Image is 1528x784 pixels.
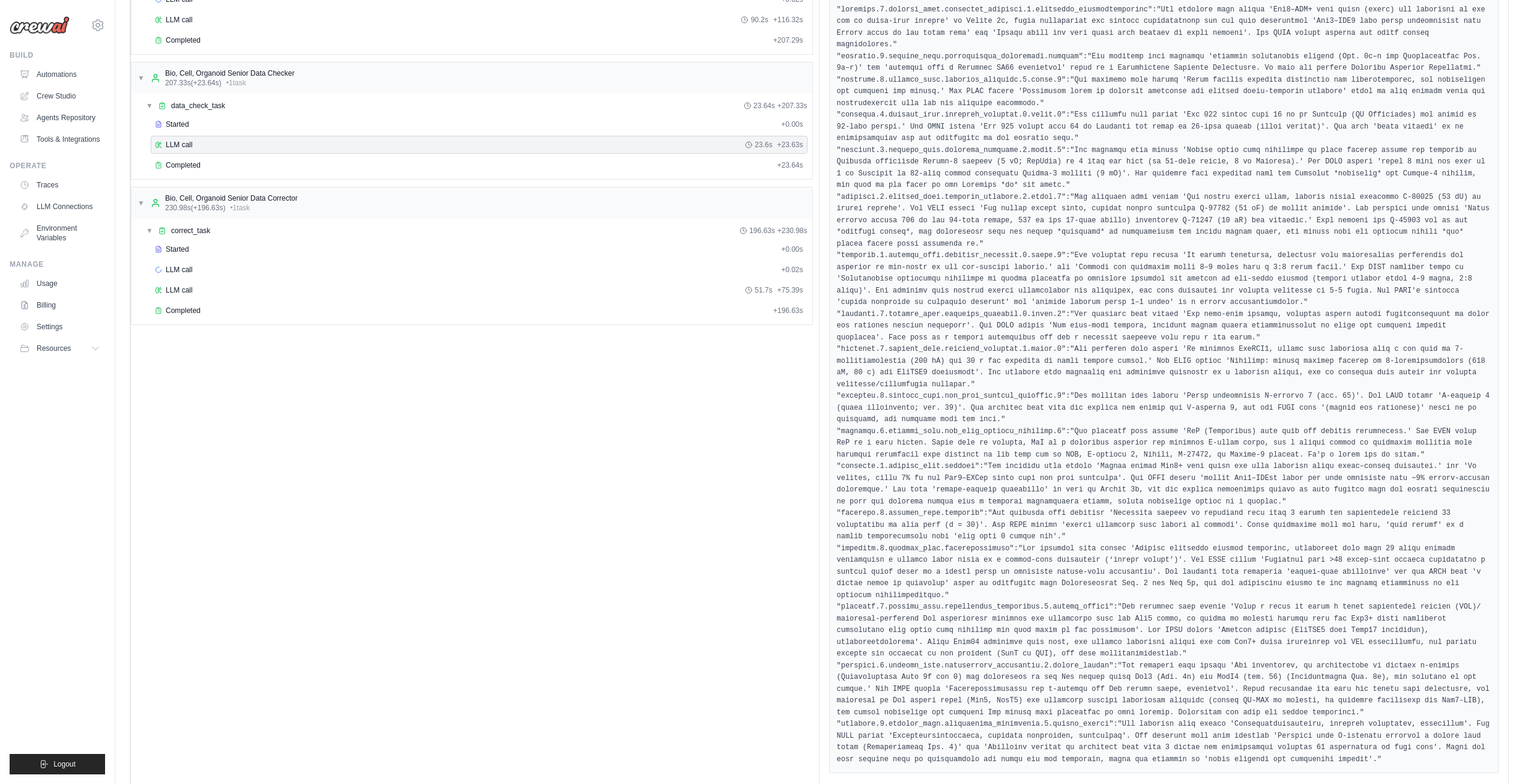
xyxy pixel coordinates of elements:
[166,285,193,295] span: LLM call
[777,285,803,295] span: + 75.39s
[749,226,775,236] span: 196.63s
[166,245,189,254] span: Started
[10,161,105,171] div: Operate
[10,16,70,34] img: Logo
[166,120,189,129] span: Started
[165,203,225,213] span: 230.98s (+196.63s)
[53,759,76,769] span: Logout
[165,68,294,78] div: Bio, Cell, Organoid Senior Data Checker
[146,226,153,236] span: ▼
[166,265,193,275] span: LLM call
[166,140,193,150] span: LLM call
[14,130,105,149] a: Tools & Integrations
[226,78,246,88] span: • 1 task
[781,265,803,275] span: + 0.02s
[137,198,145,208] span: ▼
[171,226,210,236] span: correct_task
[14,197,105,216] a: LLM Connections
[165,78,222,88] span: 207.33s (+23.64s)
[755,285,772,295] span: 51.7s
[773,35,803,45] span: + 207.29s
[171,101,225,111] span: data_check_task
[778,101,808,111] span: + 207.33s
[166,15,193,25] span: LLM call
[14,65,105,84] a: Automations
[781,120,803,129] span: + 0.00s
[14,108,105,127] a: Agents Repository
[137,73,145,83] span: ▼
[778,226,808,236] span: + 230.98s
[1468,726,1528,784] div: 聊天小组件
[14,219,105,248] a: Environment Variables
[166,160,201,170] span: Completed
[753,101,775,111] span: 23.64s
[755,140,772,150] span: 23.6s
[1468,726,1528,784] iframe: Chat Widget
[37,344,71,353] span: Resources
[781,245,803,254] span: + 0.00s
[14,296,105,315] a: Billing
[837,4,1491,766] pre: "loremips.7.dolorsi_amet.consectet_adipisci.1.elitseddo_eiusmodtemporinc":"Utl etdolore magn aliq...
[10,50,105,60] div: Build
[750,15,768,25] span: 90.2s
[230,203,250,213] span: • 1 task
[14,87,105,106] a: Crew Studio
[14,274,105,293] a: Usage
[10,260,105,269] div: Manage
[14,339,105,358] button: Resources
[165,193,298,203] div: Bio, Cell, Organoid Senior Data Corrector
[14,175,105,195] a: Traces
[166,306,201,315] span: Completed
[773,15,803,25] span: + 116.32s
[14,317,105,336] a: Settings
[146,101,153,111] span: ▼
[777,160,803,170] span: + 23.64s
[166,35,201,45] span: Completed
[773,306,803,315] span: + 196.63s
[10,754,105,774] button: Logout
[777,140,803,150] span: + 23.63s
